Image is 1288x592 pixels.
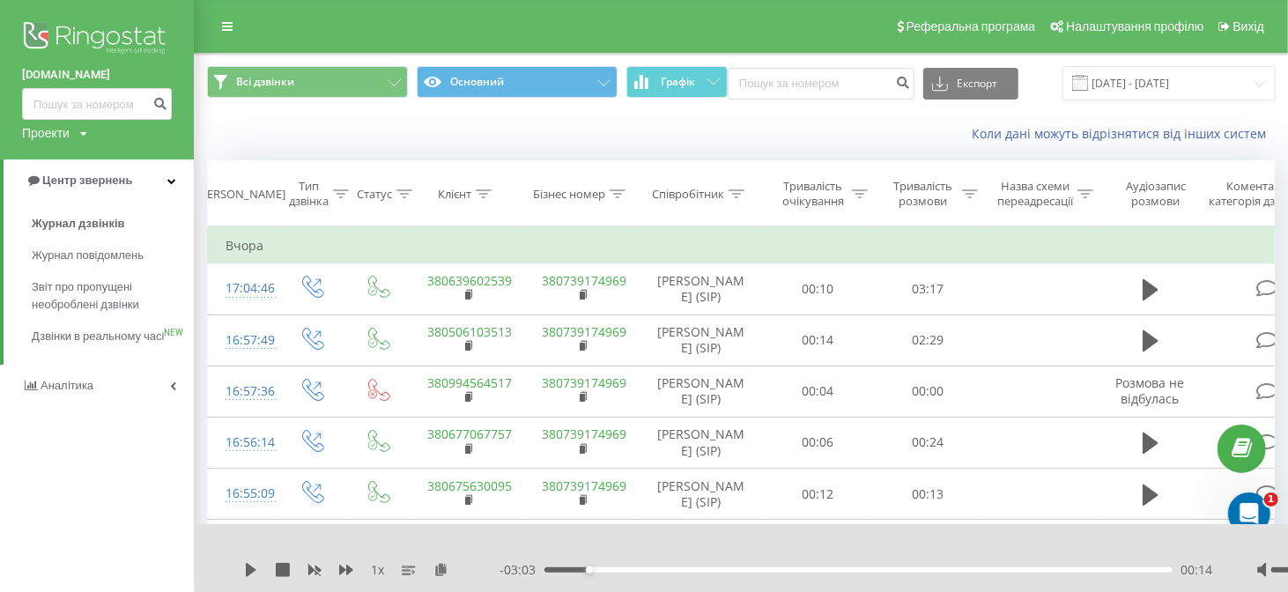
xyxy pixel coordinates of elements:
[586,566,593,573] div: Accessibility label
[873,314,983,366] td: 02:29
[428,374,513,391] a: 380994564517
[1066,19,1203,33] span: Налаштування профілю
[226,425,261,460] div: 16:56:14
[543,323,627,340] a: 380739174969
[907,19,1036,33] span: Реферальна програма
[207,66,408,98] button: Всі дзвінки
[640,314,763,366] td: [PERSON_NAME] (SIP)
[543,272,627,289] a: 380739174969
[543,477,627,494] a: 380739174969
[543,374,627,391] a: 380739174969
[22,66,172,84] a: [DOMAIN_NAME]
[357,187,392,202] div: Статус
[32,328,164,345] span: Дзвінки в реальному часі
[4,159,194,202] a: Центр звернень
[371,561,384,579] span: 1 x
[32,215,125,233] span: Журнал дзвінків
[22,124,70,142] div: Проекти
[778,179,848,209] div: Тривалість очікування
[888,179,958,209] div: Тривалість розмови
[226,477,261,511] div: 16:55:09
[873,417,983,468] td: 00:24
[1233,19,1264,33] span: Вихід
[226,323,261,358] div: 16:57:49
[763,263,873,314] td: 00:10
[428,272,513,289] a: 380639602539
[417,66,618,98] button: Основний
[500,561,544,579] span: - 03:03
[236,75,294,89] span: Всі дзвінки
[533,187,605,202] div: Бізнес номер
[763,469,873,520] td: 00:12
[640,469,763,520] td: [PERSON_NAME] (SIP)
[32,278,185,314] span: Звіт про пропущені необроблені дзвінки
[32,240,194,271] a: Журнал повідомлень
[873,520,983,571] td: 00:00
[196,187,285,202] div: [PERSON_NAME]
[763,366,873,417] td: 00:04
[32,247,144,264] span: Журнал повідомлень
[22,18,172,62] img: Ringostat logo
[626,66,728,98] button: Графік
[972,125,1275,142] a: Коли дані можуть відрізнятися вiд інших систем
[873,263,983,314] td: 03:17
[763,314,873,366] td: 00:14
[763,417,873,468] td: 00:06
[428,323,513,340] a: 380506103513
[32,271,194,321] a: Звіт про пропущені необроблені дзвінки
[428,477,513,494] a: 380675630095
[226,271,261,306] div: 17:04:46
[640,520,763,571] td: [PERSON_NAME] (SIP)
[640,417,763,468] td: [PERSON_NAME] (SIP)
[543,425,627,442] a: 380739174969
[640,366,763,417] td: [PERSON_NAME] (SIP)
[1113,179,1198,209] div: Аудіозапис розмови
[42,174,132,187] span: Центр звернень
[1264,492,1278,507] span: 1
[1181,561,1213,579] span: 00:14
[728,68,914,100] input: Пошук за номером
[32,208,194,240] a: Журнал дзвінків
[438,187,471,202] div: Клієнт
[640,263,763,314] td: [PERSON_NAME] (SIP)
[1116,374,1185,407] span: Розмова не відбулась
[226,374,261,409] div: 16:57:36
[289,179,329,209] div: Тип дзвінка
[41,379,93,392] span: Аналiтика
[997,179,1073,209] div: Назва схеми переадресації
[1228,492,1270,535] iframe: Intercom live chat
[873,469,983,520] td: 00:13
[32,321,194,352] a: Дзвінки в реальному часіNEW
[22,88,172,120] input: Пошук за номером
[923,68,1018,100] button: Експорт
[652,187,724,202] div: Співробітник
[428,425,513,442] a: 380677067757
[873,366,983,417] td: 00:00
[763,520,873,571] td: 00:44
[661,76,695,88] span: Графік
